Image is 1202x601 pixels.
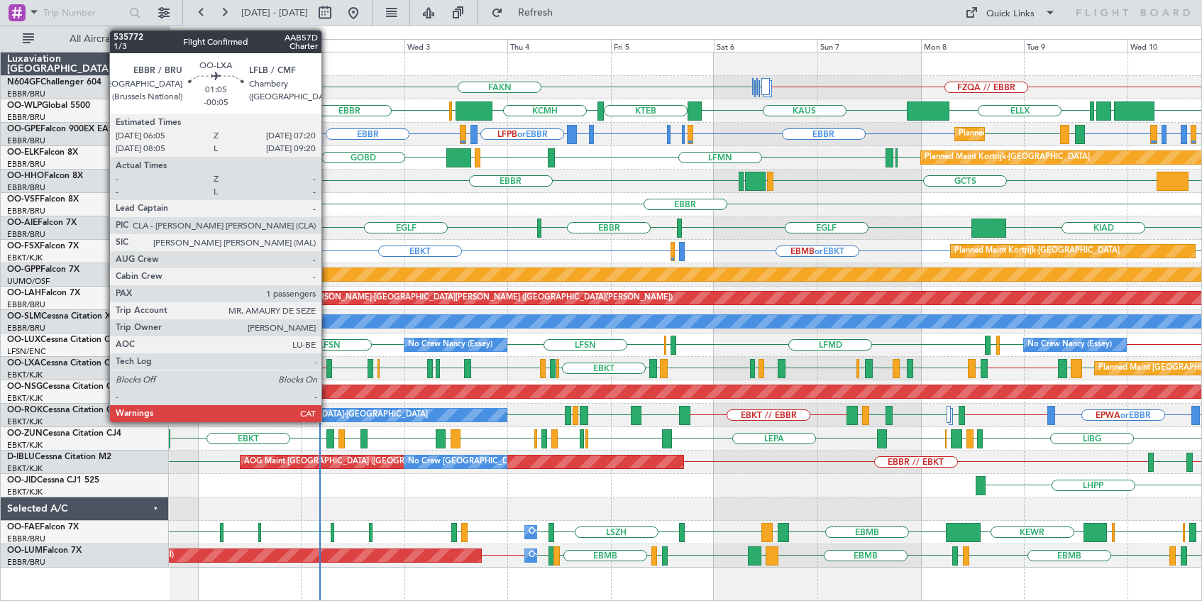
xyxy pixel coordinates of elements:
[7,429,121,438] a: OO-ZUNCessna Citation CJ4
[7,370,43,380] a: EBKT/KJK
[714,39,817,52] div: Sat 6
[43,2,125,23] input: Trip Number
[7,78,101,87] a: N604GFChallenger 604
[7,89,45,99] a: EBBR/BRU
[7,487,43,497] a: EBKT/KJK
[7,406,121,414] a: OO-ROKCessna Citation CJ4
[7,101,42,110] span: OO-WLP
[408,334,492,355] div: No Crew Nancy (Essey)
[7,417,43,427] a: EBKT/KJK
[7,557,45,568] a: EBBR/BRU
[7,463,43,474] a: EBKT/KJK
[7,453,35,461] span: D-IBLU
[7,406,43,414] span: OO-ROK
[7,253,43,263] a: EBKT/KJK
[408,451,646,473] div: No Crew [GEOGRAPHIC_DATA] ([GEOGRAPHIC_DATA] National)
[7,382,43,391] span: OO-NSG
[7,429,43,438] span: OO-ZUN
[7,78,40,87] span: N604GF
[7,172,44,180] span: OO-HHO
[248,217,472,238] div: Planned Maint [GEOGRAPHIC_DATA] ([GEOGRAPHIC_DATA])
[7,219,38,227] span: OO-AIE
[7,136,45,146] a: EBBR/BRU
[244,451,490,473] div: AOG Maint [GEOGRAPHIC_DATA] ([GEOGRAPHIC_DATA] National)
[507,39,611,52] div: Thu 4
[7,476,37,485] span: OO-JID
[7,242,40,250] span: OO-FSX
[301,39,404,52] div: Tue 2
[7,523,40,531] span: OO-FAE
[7,101,90,110] a: OO-WLPGlobal 5500
[16,28,154,50] button: All Aircraft
[7,523,79,531] a: OO-FAEFalcon 7X
[7,159,45,170] a: EBBR/BRU
[253,287,673,309] div: Planned Maint [PERSON_NAME]-[GEOGRAPHIC_DATA][PERSON_NAME] ([GEOGRAPHIC_DATA][PERSON_NAME])
[1024,39,1127,52] div: Tue 9
[7,148,78,157] a: OO-ELKFalcon 8X
[1027,334,1112,355] div: No Crew Nancy (Essey)
[7,312,41,321] span: OO-SLM
[958,1,1063,24] button: Quick Links
[611,39,715,52] div: Fri 5
[7,182,45,193] a: EBBR/BRU
[7,289,41,297] span: OO-LAH
[7,112,45,123] a: EBBR/BRU
[404,39,508,52] div: Wed 3
[7,359,119,368] a: OO-LXACessna Citation CJ4
[7,546,43,555] span: OO-LUM
[7,299,45,310] a: EBBR/BRU
[817,39,921,52] div: Sun 7
[7,534,45,544] a: EBBR/BRU
[921,39,1025,52] div: Mon 8
[7,323,45,333] a: EBBR/BRU
[7,336,119,344] a: OO-LUXCessna Citation CJ4
[198,39,302,52] div: Mon 1
[7,359,40,368] span: OO-LXA
[7,265,79,274] a: OO-GPPFalcon 7X
[7,265,40,274] span: OO-GPP
[7,206,45,216] a: EBBR/BRU
[986,7,1035,21] div: Quick Links
[7,289,80,297] a: OO-LAHFalcon 7X
[7,125,125,133] a: OO-GPEFalcon 900EX EASy II
[529,545,625,566] div: Owner Melsbroek Air Base
[7,125,40,133] span: OO-GPE
[7,382,121,391] a: OO-NSGCessna Citation CJ4
[954,241,1120,262] div: Planned Maint Kortrijk-[GEOGRAPHIC_DATA]
[7,336,40,344] span: OO-LUX
[506,8,566,18] span: Refresh
[7,195,40,204] span: OO-VSF
[7,172,83,180] a: OO-HHOFalcon 8X
[7,453,111,461] a: D-IBLUCessna Citation M2
[7,148,39,157] span: OO-ELK
[7,219,77,227] a: OO-AIEFalcon 7X
[529,522,625,543] div: Owner Melsbroek Air Base
[7,476,99,485] a: OO-JIDCessna CJ1 525
[7,276,50,287] a: UUMO/OSF
[37,34,150,44] span: All Aircraft
[7,346,46,357] a: LFSN/ENC
[925,147,1090,168] div: Planned Maint Kortrijk-[GEOGRAPHIC_DATA]
[7,440,43,451] a: EBKT/KJK
[485,1,570,24] button: Refresh
[7,312,120,321] a: OO-SLMCessna Citation XLS
[7,393,43,404] a: EBKT/KJK
[200,28,224,40] div: [DATE]
[7,546,82,555] a: OO-LUMFalcon 7X
[241,6,308,19] span: [DATE] - [DATE]
[7,229,45,240] a: EBBR/BRU
[202,404,428,426] div: A/C Unavailable [GEOGRAPHIC_DATA]-[GEOGRAPHIC_DATA]
[7,195,79,204] a: OO-VSFFalcon 8X
[7,242,79,250] a: OO-FSXFalcon 7X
